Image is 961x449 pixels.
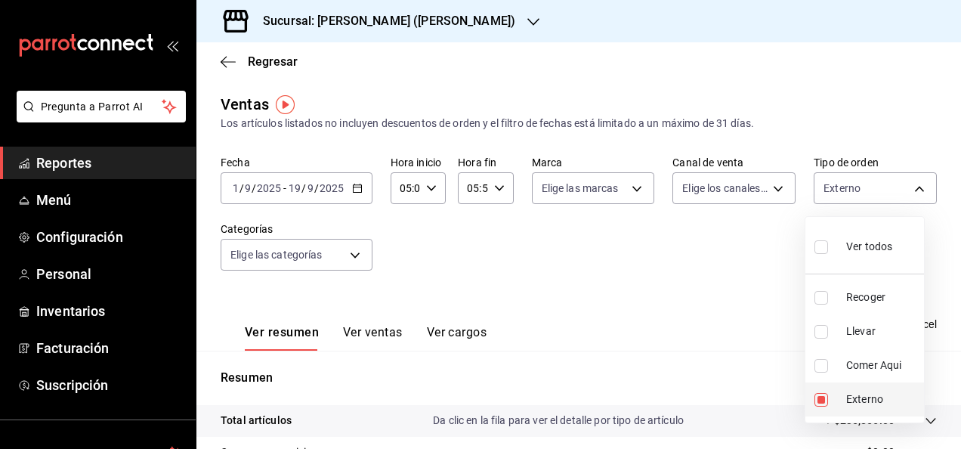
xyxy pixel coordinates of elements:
span: Comer Aqui [846,358,918,373]
span: Externo [846,392,918,407]
span: Llevar [846,324,918,339]
img: Tooltip marker [276,95,295,114]
span: Recoger [846,290,918,305]
span: Ver todos [846,239,892,255]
